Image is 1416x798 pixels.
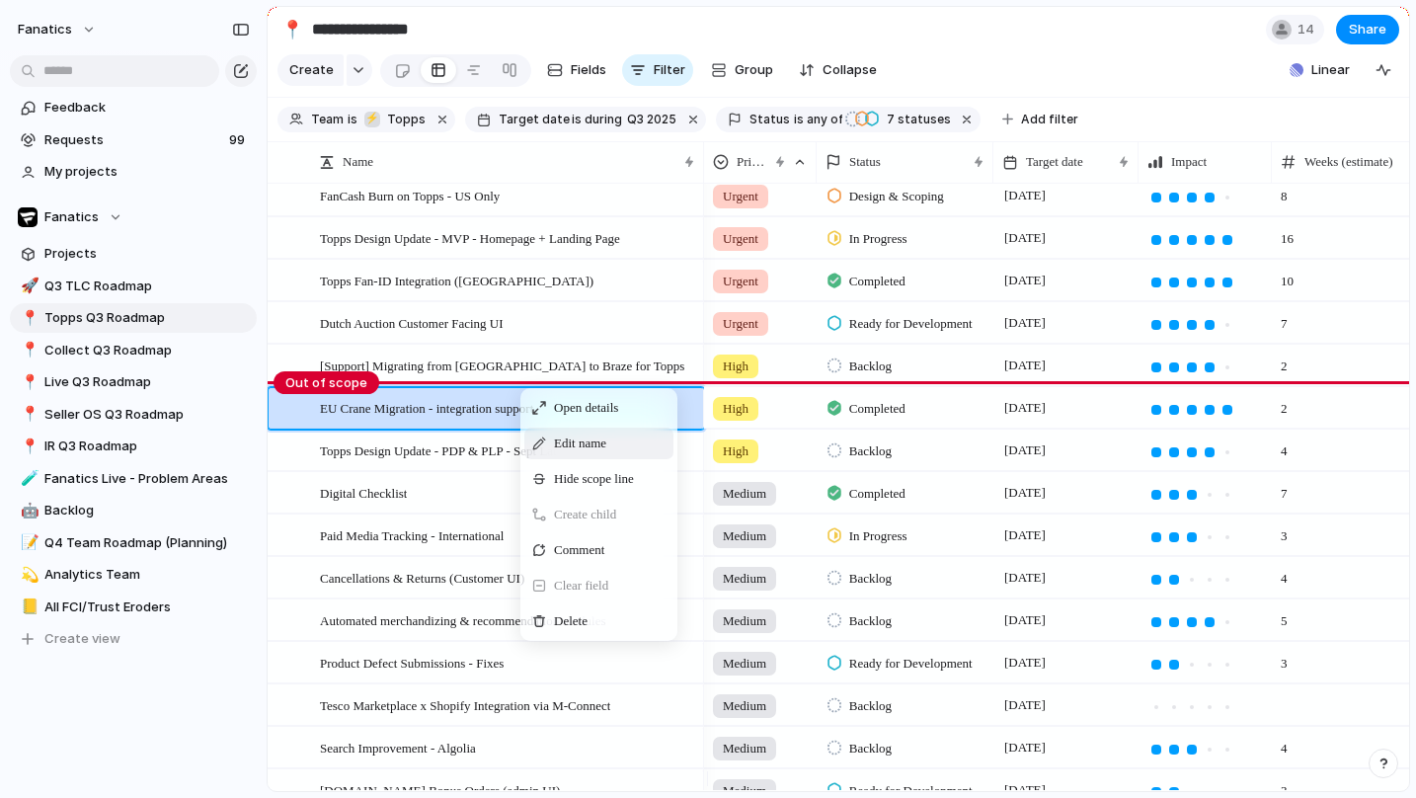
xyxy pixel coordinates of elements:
[554,398,618,418] span: Open details
[21,371,35,394] div: 📍
[18,469,38,489] button: 🧪
[990,106,1090,133] button: Add filter
[554,469,634,489] span: Hide scope line
[623,109,680,130] button: Q3 2025
[10,157,257,187] a: My projects
[10,303,257,333] a: 📍Topps Q3 Roadmap
[10,239,257,269] a: Projects
[21,596,35,618] div: 📒
[622,54,693,86] button: Filter
[348,111,357,128] span: is
[1349,20,1386,40] span: Share
[10,336,257,365] a: 📍Collect Q3 Roadmap
[654,60,685,80] span: Filter
[10,496,257,525] a: 🤖Backlog
[554,505,616,524] span: Create child
[21,275,35,297] div: 🚀
[1282,55,1358,85] button: Linear
[10,367,257,397] a: 📍Live Q3 Roadmap
[10,593,257,622] div: 📒All FCI/Trust Eroders
[10,624,257,654] button: Create view
[572,111,582,128] span: is
[281,16,303,42] div: 📍
[554,576,608,596] span: Clear field
[18,437,38,456] button: 📍
[844,109,955,130] button: 7 statuses
[10,93,257,122] a: Feedback
[21,531,35,554] div: 📝
[44,277,250,296] span: Q3 TLC Roadmap
[21,500,35,522] div: 🤖
[582,111,622,128] span: during
[311,111,344,128] span: Team
[21,467,35,490] div: 🧪
[359,109,430,130] button: ⚡Topps
[18,341,38,360] button: 📍
[539,54,614,86] button: Fields
[44,598,250,617] span: All FCI/Trust Eroders
[44,469,250,489] span: Fanatics Live - Problem Areas
[18,20,72,40] span: fanatics
[18,501,38,520] button: 🤖
[10,464,257,494] a: 🧪Fanatics Live - Problem Areas
[10,528,257,558] a: 📝Q4 Team Roadmap (Planning)
[44,308,250,328] span: Topps Q3 Roadmap
[1311,60,1350,80] span: Linear
[229,130,249,150] span: 99
[276,14,308,45] button: 📍
[10,400,257,430] a: 📍Seller OS Q3 Roadmap
[18,308,38,328] button: 📍
[44,405,250,425] span: Seller OS Q3 Roadmap
[18,405,38,425] button: 📍
[10,125,257,155] a: Requests99
[10,560,257,590] a: 💫Analytics Team
[701,54,783,86] button: Group
[1021,111,1078,128] span: Add filter
[554,540,604,560] span: Comment
[18,277,38,296] button: 🚀
[44,533,250,553] span: Q4 Team Roadmap (Planning)
[44,98,250,118] span: Feedback
[18,533,38,553] button: 📝
[794,111,804,128] span: is
[9,14,107,45] button: fanatics
[1298,20,1320,40] span: 14
[1336,15,1399,44] button: Share
[735,60,773,80] span: Group
[881,112,898,126] span: 7
[790,109,846,130] button: isany of
[823,60,877,80] span: Collapse
[881,111,951,128] span: statuses
[554,611,588,631] span: Delete
[44,162,250,182] span: My projects
[21,339,35,361] div: 📍
[18,565,38,585] button: 💫
[289,60,334,80] span: Create
[344,109,361,130] button: is
[44,501,250,520] span: Backlog
[44,437,250,456] span: IR Q3 Roadmap
[804,111,842,128] span: any of
[571,60,606,80] span: Fields
[44,341,250,360] span: Collect Q3 Roadmap
[18,598,38,617] button: 📒
[570,109,625,130] button: isduring
[364,112,380,127] div: ⚡
[10,432,257,461] a: 📍IR Q3 Roadmap
[44,130,223,150] span: Requests
[749,111,790,128] span: Status
[554,434,606,453] span: Edit name
[21,436,35,458] div: 📍
[44,207,99,227] span: Fanatics
[21,307,35,330] div: 📍
[44,244,250,264] span: Projects
[10,272,257,301] a: 🚀Q3 TLC Roadmap
[10,202,257,232] button: Fanatics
